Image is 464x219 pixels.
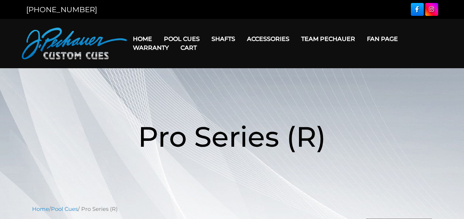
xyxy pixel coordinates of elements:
nav: Breadcrumb [32,205,432,213]
a: Pool Cues [51,206,78,212]
a: Cart [175,38,203,57]
a: Pool Cues [158,29,206,48]
a: Home [32,206,49,212]
a: Fan Page [361,29,404,48]
a: Home [127,29,158,48]
a: Accessories [241,29,295,48]
a: Team Pechauer [295,29,361,48]
a: [PHONE_NUMBER] [26,5,97,14]
span: Pro Series (R) [138,119,326,154]
a: Warranty [127,38,175,57]
a: Shafts [206,29,241,48]
img: Pechauer Custom Cues [22,28,127,59]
